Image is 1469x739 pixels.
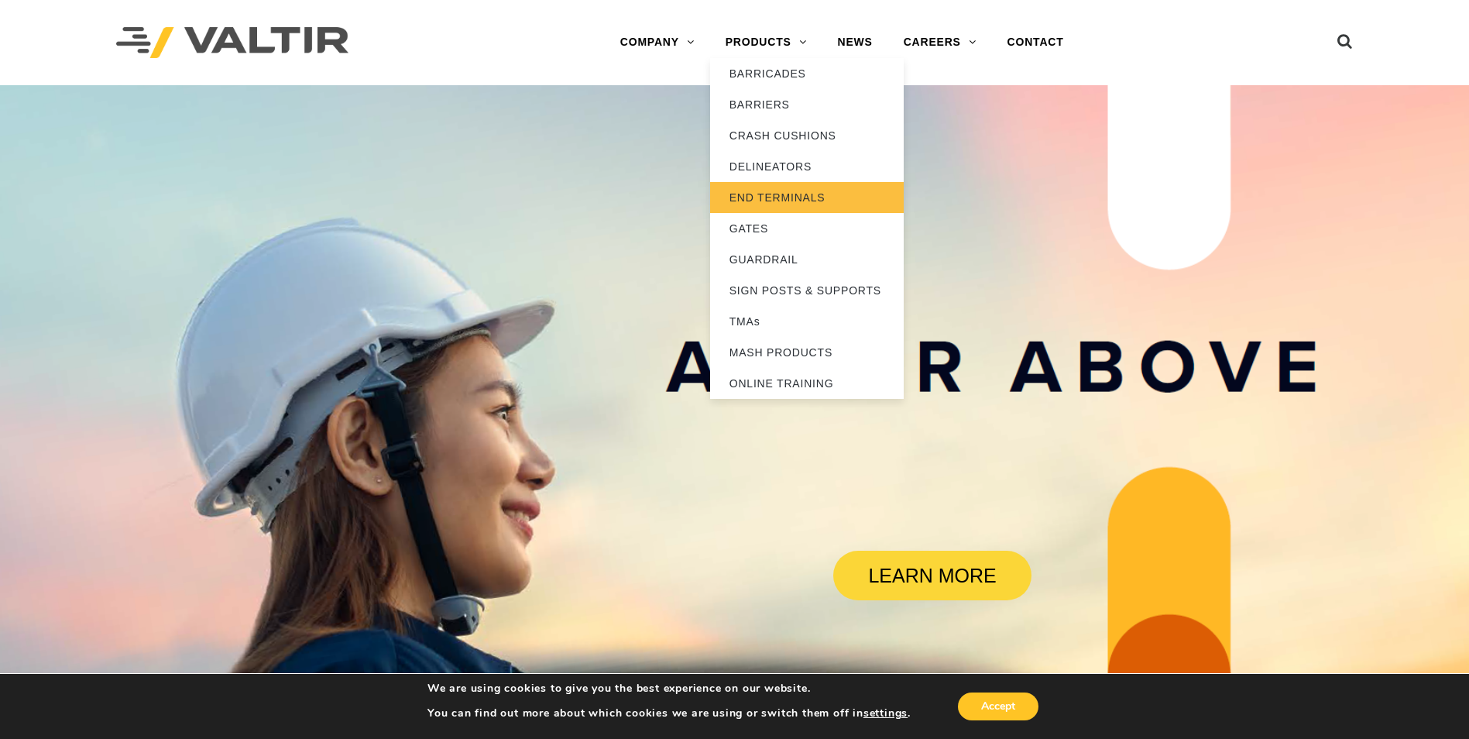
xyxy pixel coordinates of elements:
a: NEWS [822,27,888,58]
a: MASH PRODUCTS [710,337,904,368]
a: CRASH CUSHIONS [710,120,904,151]
a: BARRICADES [710,58,904,89]
a: TMAs [710,306,904,337]
button: Accept [958,693,1038,720]
p: We are using cookies to give you the best experience on our website. [427,682,911,696]
button: settings [863,706,908,720]
a: GUARDRAIL [710,244,904,275]
a: ONLINE TRAINING [710,368,904,399]
a: SIGN POSTS & SUPPORTS [710,275,904,306]
a: PRODUCTS [710,27,822,58]
a: CAREERS [888,27,992,58]
a: DELINEATORS [710,151,904,182]
a: CONTACT [992,27,1079,58]
a: COMPANY [605,27,710,58]
a: END TERMINALS [710,182,904,213]
a: GATES [710,213,904,244]
a: BARRIERS [710,89,904,120]
img: Valtir [116,27,348,59]
a: LEARN MORE [833,551,1031,600]
p: You can find out more about which cookies we are using or switch them off in . [427,706,911,720]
